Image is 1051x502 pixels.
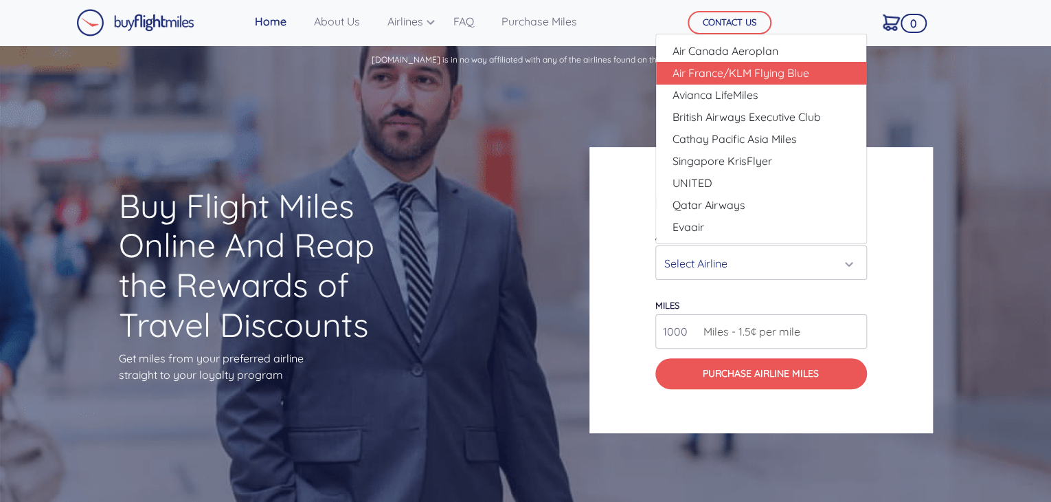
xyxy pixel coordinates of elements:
[448,8,479,35] a: FAQ
[119,186,407,345] h1: Buy Flight Miles Online And Reap the Rewards of Travel Discounts
[249,8,292,35] a: Home
[901,14,927,33] span: 0
[664,250,850,276] div: Select Airline
[673,65,809,81] span: Air France/KLM Flying Blue
[673,87,758,103] span: Avianca LifeMiles
[382,8,431,35] a: Airlines
[655,358,867,390] button: Purchase Airline Miles
[76,6,194,40] a: Buy Flight Miles Logo
[673,175,712,191] span: UNITED
[673,197,745,213] span: Qatar Airways
[76,9,194,36] img: Buy Flight Miles Logo
[496,8,583,35] a: Purchase Miles
[877,8,905,36] a: 0
[673,153,772,169] span: Singapore KrisFlyer
[673,43,778,59] span: Air Canada Aeroplan
[308,8,365,35] a: About Us
[673,219,704,235] span: Evaair
[688,11,771,34] button: CONTACT US
[883,14,900,31] img: Cart
[673,109,821,125] span: British Airways Executive Club
[655,300,679,311] label: miles
[655,245,867,280] button: Select Airline
[119,350,407,383] p: Get miles from your preferred airline straight to your loyalty program
[697,323,800,340] span: Miles - 1.5¢ per mile
[673,131,797,147] span: Cathay Pacific Asia Miles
